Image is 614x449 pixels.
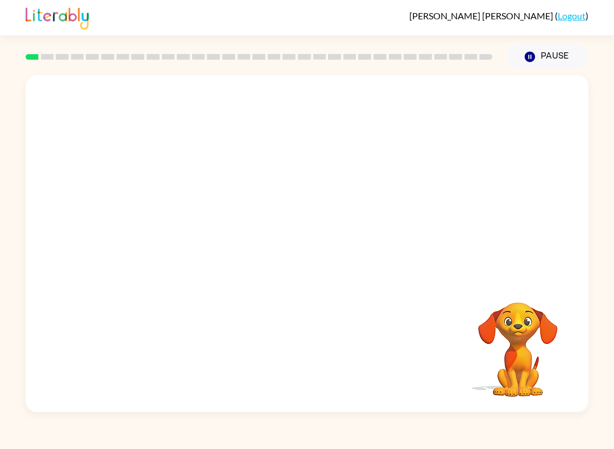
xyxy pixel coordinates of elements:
[461,285,575,398] video: Your browser must support playing .mp4 files to use Literably. Please try using another browser.
[558,10,586,21] a: Logout
[409,10,588,21] div: ( )
[409,10,555,21] span: [PERSON_NAME] [PERSON_NAME]
[506,44,588,70] button: Pause
[26,5,89,30] img: Literably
